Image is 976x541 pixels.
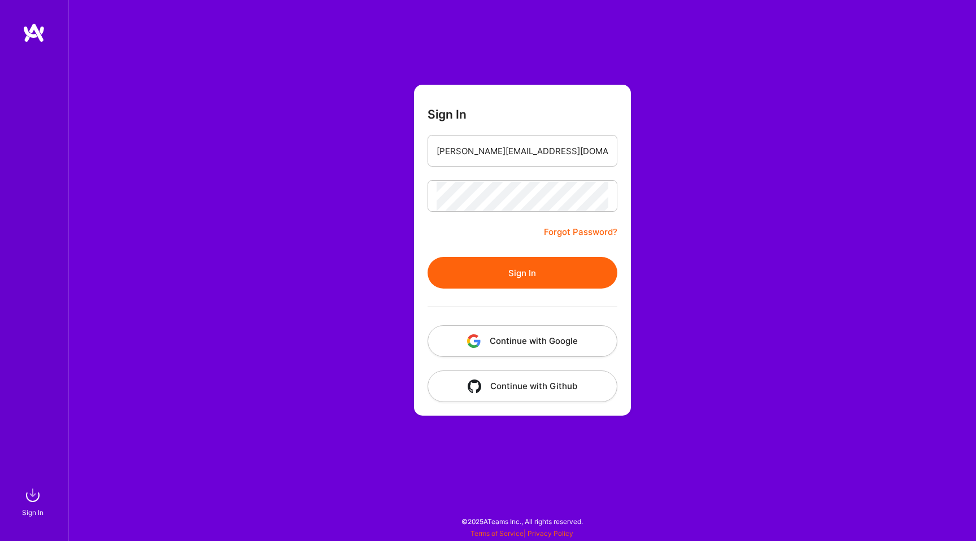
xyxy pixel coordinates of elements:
[468,379,481,393] img: icon
[544,225,617,239] a: Forgot Password?
[428,107,467,121] h3: Sign In
[23,23,45,43] img: logo
[24,484,44,518] a: sign inSign In
[21,484,44,507] img: sign in
[437,137,608,165] input: Email...
[528,529,573,538] a: Privacy Policy
[428,325,617,357] button: Continue with Google
[470,529,524,538] a: Terms of Service
[22,507,43,518] div: Sign In
[470,529,573,538] span: |
[68,507,976,535] div: © 2025 ATeams Inc., All rights reserved.
[428,257,617,289] button: Sign In
[428,370,617,402] button: Continue with Github
[467,334,481,348] img: icon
